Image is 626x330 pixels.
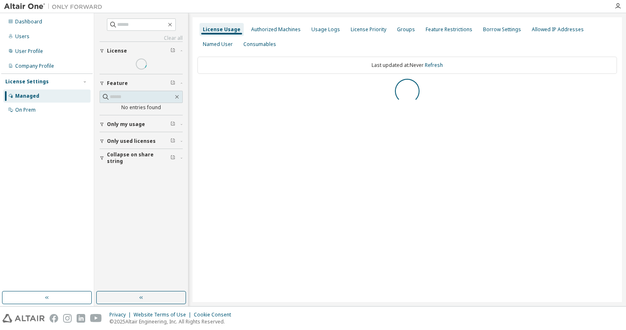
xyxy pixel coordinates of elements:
[243,41,276,48] div: Consumables
[134,312,194,318] div: Website Terms of Use
[107,121,145,128] span: Only my usage
[483,26,521,33] div: Borrow Settings
[77,314,85,323] img: linkedin.svg
[100,132,183,150] button: Only used licenses
[15,63,54,69] div: Company Profile
[351,26,386,33] div: License Priority
[311,26,340,33] div: Usage Logs
[63,314,72,323] img: instagram.svg
[251,26,301,33] div: Authorized Machines
[109,318,236,325] p: © 2025 Altair Engineering, Inc. All Rights Reserved.
[425,62,443,69] a: Refresh
[107,80,128,87] span: Feature
[100,149,183,167] button: Collapse on share string
[194,312,236,318] div: Cookie Consent
[170,80,175,87] span: Clear filter
[107,151,170,165] span: Collapse on share string
[170,121,175,128] span: Clear filter
[15,48,43,55] div: User Profile
[100,115,183,133] button: Only my usage
[15,33,29,40] div: Users
[100,104,183,111] div: No entries found
[109,312,134,318] div: Privacy
[426,26,472,33] div: Feature Restrictions
[100,42,183,60] button: License
[50,314,58,323] img: facebook.svg
[4,2,107,11] img: Altair One
[15,93,39,99] div: Managed
[532,26,584,33] div: Allowed IP Addresses
[5,78,49,85] div: License Settings
[397,26,415,33] div: Groups
[2,314,45,323] img: altair_logo.svg
[170,48,175,54] span: Clear filter
[15,18,42,25] div: Dashboard
[170,155,175,161] span: Clear filter
[90,314,102,323] img: youtube.svg
[203,26,240,33] div: License Usage
[203,41,233,48] div: Named User
[107,138,156,144] span: Only used licenses
[15,107,36,113] div: On Prem
[107,48,127,54] span: License
[100,74,183,92] button: Feature
[170,138,175,144] span: Clear filter
[100,35,183,41] a: Clear all
[197,57,617,74] div: Last updated at: Never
